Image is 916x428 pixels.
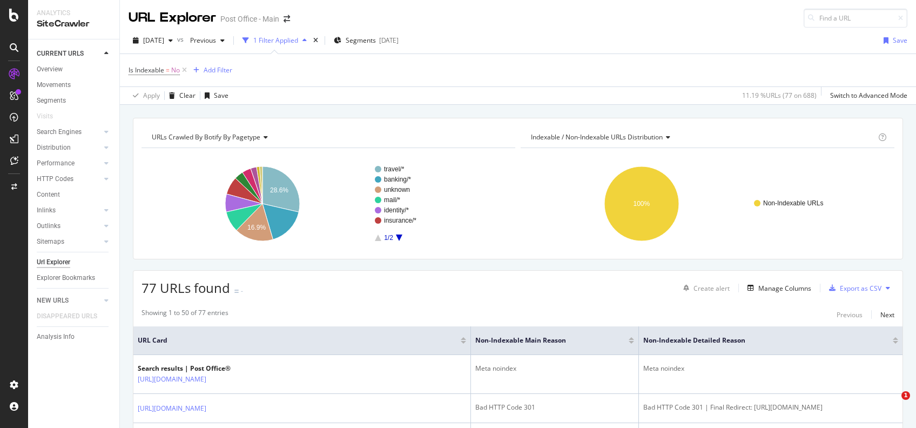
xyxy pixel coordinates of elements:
[384,217,416,224] text: insurance/*
[204,65,232,75] div: Add Filter
[37,173,73,185] div: HTTP Codes
[214,91,228,100] div: Save
[880,308,894,321] button: Next
[384,206,409,214] text: identity/*
[150,129,506,146] h4: URLs Crawled By Botify By pagetype
[475,364,634,373] div: Meta noindex
[143,36,164,45] span: 2025 Sep. 22nd
[37,158,101,169] a: Performance
[37,18,111,30] div: SiteCrawler
[37,257,112,268] a: Url Explorer
[142,279,230,297] span: 77 URLs found
[165,87,196,104] button: Clear
[138,374,206,385] a: [URL][DOMAIN_NAME]
[37,9,111,18] div: Analytics
[880,310,894,319] div: Next
[529,129,876,146] h4: Indexable / Non-Indexable URLs Distribution
[37,158,75,169] div: Performance
[521,157,889,251] svg: A chart.
[253,36,298,45] div: 1 Filter Applied
[186,36,216,45] span: Previous
[763,199,823,207] text: Non-Indexable URLs
[531,132,663,142] span: Indexable / Non-Indexable URLs distribution
[329,32,403,49] button: Segments[DATE]
[200,87,228,104] button: Save
[37,142,71,153] div: Distribution
[37,111,64,122] a: Visits
[37,295,101,306] a: NEW URLS
[840,284,881,293] div: Export as CSV
[830,91,907,100] div: Switch to Advanced Mode
[238,32,311,49] button: 1 Filter Applied
[879,32,907,49] button: Save
[37,126,101,138] a: Search Engines
[37,189,112,200] a: Content
[142,308,228,321] div: Showing 1 to 50 of 77 entries
[138,403,206,414] a: [URL][DOMAIN_NAME]
[166,65,170,75] span: =
[837,310,863,319] div: Previous
[189,64,232,77] button: Add Filter
[837,308,863,321] button: Previous
[37,205,101,216] a: Inlinks
[475,403,634,412] div: Bad HTTP Code 301
[37,79,112,91] a: Movements
[186,32,229,49] button: Previous
[693,284,730,293] div: Create alert
[475,336,612,345] span: Non-Indexable Main Reason
[634,200,650,208] text: 100%
[37,189,60,200] div: Content
[152,132,260,142] span: URLs Crawled By Botify By pagetype
[37,48,101,59] a: CURRENT URLS
[37,311,97,322] div: DISAPPEARED URLS
[247,224,266,231] text: 16.9%
[37,220,101,232] a: Outlinks
[758,284,811,293] div: Manage Columns
[643,336,877,345] span: Non-Indexable Detailed Reason
[825,279,881,297] button: Export as CSV
[241,286,243,296] div: -
[901,391,910,400] span: 1
[37,220,60,232] div: Outlinks
[138,364,253,373] div: Search results | Post Office®
[37,95,112,106] a: Segments
[804,9,907,28] input: Find a URL
[37,272,112,284] a: Explorer Bookmarks
[37,205,56,216] div: Inlinks
[179,91,196,100] div: Clear
[284,15,290,23] div: arrow-right-arrow-left
[37,257,70,268] div: Url Explorer
[37,111,53,122] div: Visits
[37,295,69,306] div: NEW URLS
[143,91,160,100] div: Apply
[346,36,376,45] span: Segments
[643,403,898,412] div: Bad HTTP Code 301 | Final Redirect: [URL][DOMAIN_NAME]
[384,176,411,183] text: banking/*
[37,331,112,343] a: Analysis Info
[643,364,898,373] div: Meta noindex
[138,336,458,345] span: URL Card
[384,165,405,173] text: travel/*
[37,331,75,343] div: Analysis Info
[142,157,510,251] svg: A chart.
[171,63,180,78] span: No
[220,14,279,24] div: Post Office - Main
[37,236,64,248] div: Sitemaps
[826,87,907,104] button: Switch to Advanced Mode
[37,236,101,248] a: Sitemaps
[384,234,393,242] text: 1/2
[37,126,82,138] div: Search Engines
[37,95,66,106] div: Segments
[893,36,907,45] div: Save
[37,79,71,91] div: Movements
[37,64,63,75] div: Overview
[384,196,400,204] text: mail/*
[37,48,84,59] div: CURRENT URLS
[879,391,905,417] iframe: Intercom live chat
[129,32,177,49] button: [DATE]
[37,311,108,322] a: DISAPPEARED URLS
[743,282,811,295] button: Manage Columns
[37,173,101,185] a: HTTP Codes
